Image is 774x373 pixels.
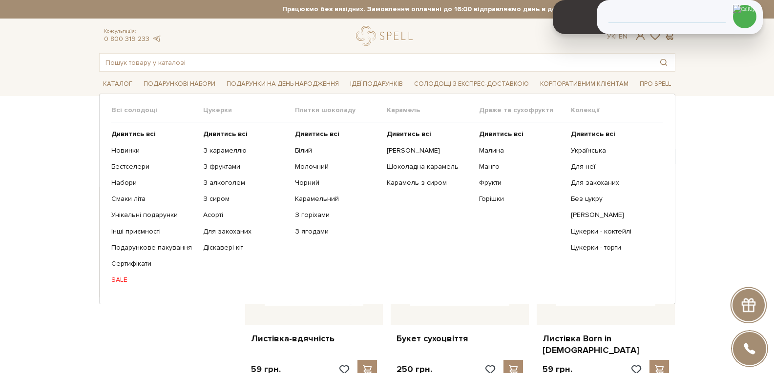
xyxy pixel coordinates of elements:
span: | [615,32,617,40]
a: Горішки [479,195,564,203]
b: Дивитись всі [387,130,431,138]
a: Українська [571,146,655,155]
a: Інші приємності [111,227,196,236]
a: Карамельний [295,195,379,203]
a: Діскавері кіт [203,243,288,252]
span: Драже та сухофрукти [479,106,571,115]
span: Карамель [387,106,479,115]
a: Листівка Born in [DEMOGRAPHIC_DATA] [543,333,669,356]
a: Для закоханих [571,178,655,187]
a: Дивитись всі [111,130,196,138]
a: Солодощі з експрес-доставкою [410,76,533,92]
a: logo [356,26,417,46]
span: Консультація: [104,28,162,35]
a: Для неї [571,162,655,171]
a: Листівка-вдячність [251,333,377,344]
a: Чорний [295,178,379,187]
a: telegram [152,35,162,43]
a: Без цукру [571,195,655,203]
b: Дивитись всі [571,130,615,138]
span: Подарунки на День народження [223,77,343,92]
a: Дивитись всі [571,130,655,138]
a: Дивитись всі [387,130,471,138]
span: Всі солодощі [111,106,203,115]
a: Молочний [295,162,379,171]
a: Новинки [111,146,196,155]
a: En [619,32,628,40]
a: Корпоративним клієнтам [536,76,632,92]
b: Дивитись всі [295,130,339,138]
a: Манго [479,162,564,171]
strong: Працюємо без вихідних. Замовлення оплачені до 16:00 відправляємо день в день, після 16:00 - насту... [186,5,762,14]
span: Про Spell [636,77,675,92]
a: З алкоголем [203,178,288,187]
div: Ук [607,32,628,41]
span: Цукерки [203,106,295,115]
span: Каталог [99,77,136,92]
a: Дивитись всі [295,130,379,138]
b: Дивитись всі [203,130,248,138]
b: Дивитись всі [479,130,523,138]
a: Карамель з сиром [387,178,471,187]
a: Фрукти [479,178,564,187]
a: Білий [295,146,379,155]
a: Сертифікати [111,259,196,268]
a: Малина [479,146,564,155]
a: З горіхами [295,211,379,219]
a: Бестселери [111,162,196,171]
a: Дивитись всі [479,130,564,138]
a: Шоколадна карамель [387,162,471,171]
a: З ягодами [295,227,379,236]
a: 0 800 319 233 [104,35,149,43]
b: Дивитись всі [111,130,156,138]
a: Смаки літа [111,195,196,203]
a: З фруктами [203,162,288,171]
a: Для закоханих [203,227,288,236]
a: [PERSON_NAME] [571,211,655,219]
a: Цукерки - коктейлі [571,227,655,236]
a: Букет сухоцвіття [397,333,523,344]
span: Подарункові набори [140,77,219,92]
a: З карамеллю [203,146,288,155]
button: Пошук товару у каталозі [652,54,675,71]
a: Унікальні подарунки [111,211,196,219]
span: Плитки шоколаду [295,106,387,115]
div: Каталог [99,94,675,304]
input: Пошук товару у каталозі [100,54,652,71]
a: Подарункове пакування [111,243,196,252]
a: SALE [111,275,196,284]
a: [PERSON_NAME] [387,146,471,155]
a: З сиром [203,195,288,203]
a: Дивитись всі [203,130,288,138]
span: Колекції [571,106,663,115]
a: Цукерки - торти [571,243,655,252]
a: Асорті [203,211,288,219]
span: Ідеї подарунків [346,77,407,92]
a: Набори [111,178,196,187]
